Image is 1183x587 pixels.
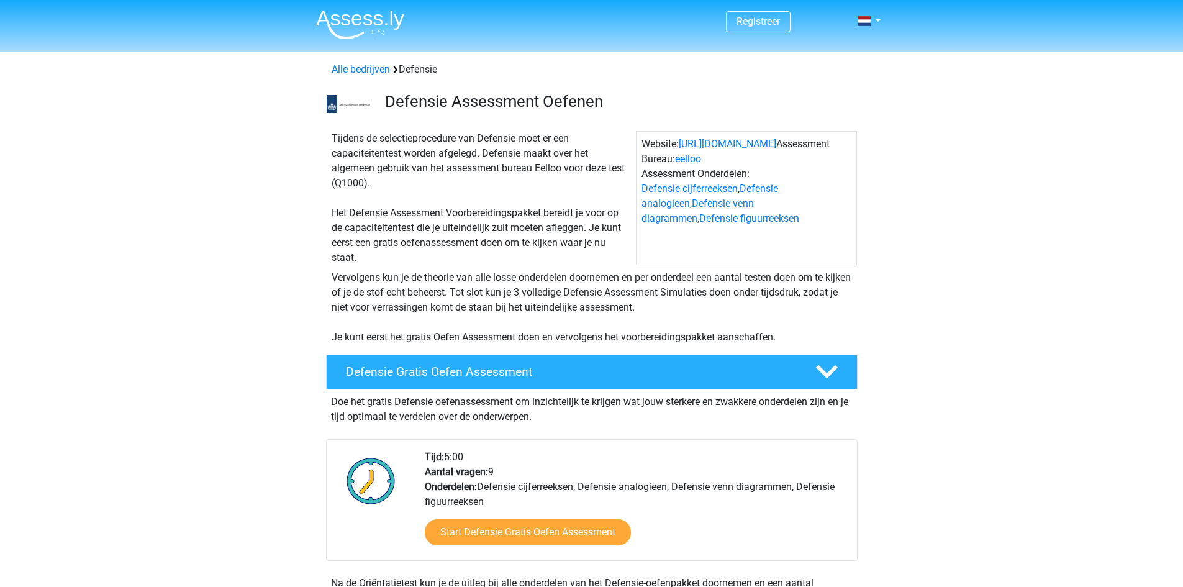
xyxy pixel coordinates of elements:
a: Alle bedrijven [332,63,390,75]
img: Assessly [316,10,404,39]
div: Doe het gratis Defensie oefenassessment om inzichtelijk te krijgen wat jouw sterkere en zwakkere ... [326,389,858,424]
img: Klok [340,450,402,512]
h3: Defensie Assessment Oefenen [385,92,848,111]
h4: Defensie Gratis Oefen Assessment [346,365,795,379]
a: eelloo [675,153,701,165]
b: Tijd: [425,451,444,463]
b: Aantal vragen: [425,466,488,478]
a: [URL][DOMAIN_NAME] [679,138,776,150]
a: Start Defensie Gratis Oefen Assessment [425,519,631,545]
a: Defensie Gratis Oefen Assessment [321,355,863,389]
a: Defensie analogieen [641,183,778,209]
div: Defensie [327,62,857,77]
a: Defensie venn diagrammen [641,198,754,224]
div: 5:00 9 Defensie cijferreeksen, Defensie analogieen, Defensie venn diagrammen, Defensie figuurreeksen [415,450,856,560]
div: Website: Assessment Bureau: Assessment Onderdelen: , , , [636,131,857,265]
a: Registreer [737,16,780,27]
a: Defensie cijferreeksen [641,183,738,194]
div: Vervolgens kun je de theorie van alle losse onderdelen doornemen en per onderdeel een aantal test... [327,270,857,345]
div: Tijdens de selectieprocedure van Defensie moet er een capaciteitentest worden afgelegd. Defensie ... [327,131,636,265]
b: Onderdelen: [425,481,477,493]
a: Defensie figuurreeksen [699,212,799,224]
